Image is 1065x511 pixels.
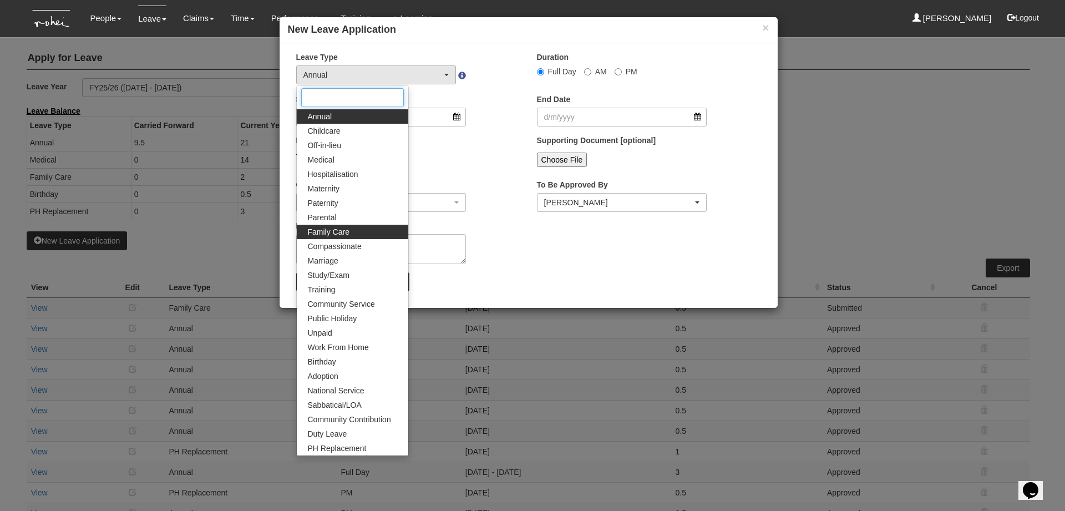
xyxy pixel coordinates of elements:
[537,153,587,167] input: Choose File
[308,125,341,136] span: Childcare
[308,140,341,151] span: Off-in-lieu
[308,226,349,237] span: Family Care
[626,67,637,76] span: PM
[308,342,369,353] span: Work From Home
[308,270,349,281] span: Study/Exam
[308,169,358,180] span: Hospitalisation
[296,65,457,84] button: Annual
[308,298,375,310] span: Community Service
[595,67,607,76] span: AM
[308,212,337,223] span: Parental
[308,371,338,382] span: Adoption
[537,193,707,212] button: Daniel Low
[288,24,396,35] b: New Leave Application
[537,108,707,127] input: d/m/yyyy
[308,198,338,209] span: Paternity
[308,111,332,122] span: Annual
[308,284,336,295] span: Training
[548,67,576,76] span: Full Day
[301,88,404,107] input: Search
[308,313,357,324] span: Public Holiday
[537,135,656,146] label: Supporting Document [optional]
[308,385,364,396] span: National Service
[308,443,367,454] span: PH Replacement
[303,69,443,80] div: Annual
[308,428,347,439] span: Duty Leave
[544,197,693,208] div: [PERSON_NAME]
[308,327,332,338] span: Unpaid
[537,52,569,63] label: Duration
[308,241,362,252] span: Compassionate
[308,255,338,266] span: Marriage
[537,94,571,105] label: End Date
[296,52,338,63] label: Leave Type
[1018,467,1054,500] iframe: chat widget
[762,22,769,33] button: ×
[308,356,336,367] span: Birthday
[308,414,391,425] span: Community Contribution
[308,183,340,194] span: Maternity
[308,154,334,165] span: Medical
[537,179,608,190] label: To Be Approved By
[308,399,362,411] span: Sabbatical/LOA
